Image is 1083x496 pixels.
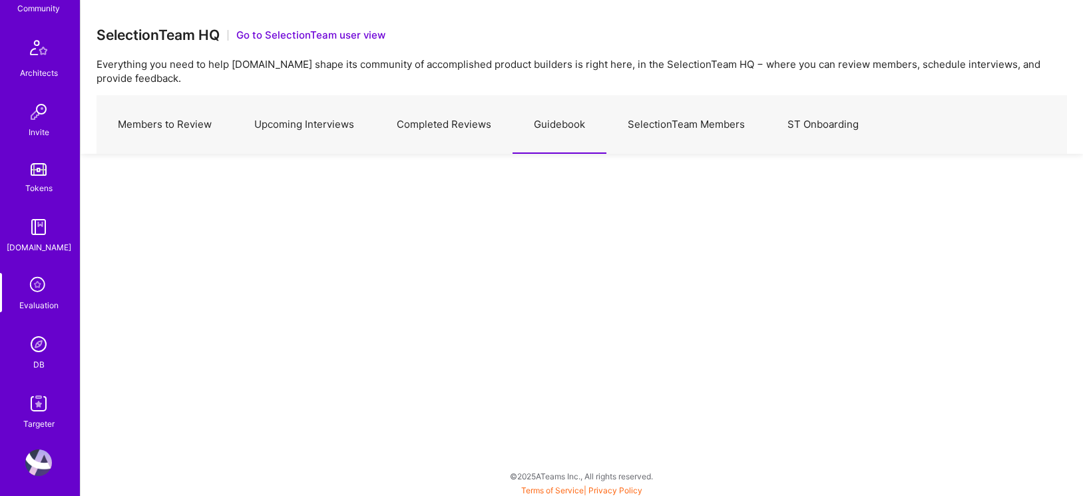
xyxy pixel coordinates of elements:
i: icon SelectionTeam [26,273,51,298]
a: Completed Reviews [375,96,513,154]
img: Admin Search [25,331,52,358]
h3: SelectionTeam HQ [97,27,220,43]
div: [DOMAIN_NAME] [7,240,71,254]
img: Invite [25,99,52,125]
img: tokens [31,163,47,176]
div: Tokens [25,181,53,195]
div: Evaluation [19,298,59,312]
div: Community [17,1,60,15]
div: Invite [29,125,49,139]
img: User Avatar [25,449,52,476]
button: Go to SelectionTeam user view [236,28,385,42]
a: ST Onboarding [766,96,880,154]
img: Architects [23,34,55,66]
div: Architects [20,66,58,80]
a: SelectionTeam Members [606,96,766,154]
div: © 2025 ATeams Inc., All rights reserved. [80,459,1083,493]
a: Terms of Service [521,485,584,495]
a: Members to Review [97,96,233,154]
iframe: guidebook [81,154,1083,496]
img: guide book [25,214,52,240]
span: | [521,485,642,495]
a: Upcoming Interviews [233,96,375,154]
div: Targeter [23,417,55,431]
p: Everything you need to help [DOMAIN_NAME] shape its community of accomplished product builders is... [97,57,1067,85]
a: User Avatar [22,449,55,476]
a: Guidebook [513,96,606,154]
div: DB [33,358,45,372]
a: Privacy Policy [588,485,642,495]
img: Skill Targeter [25,390,52,417]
